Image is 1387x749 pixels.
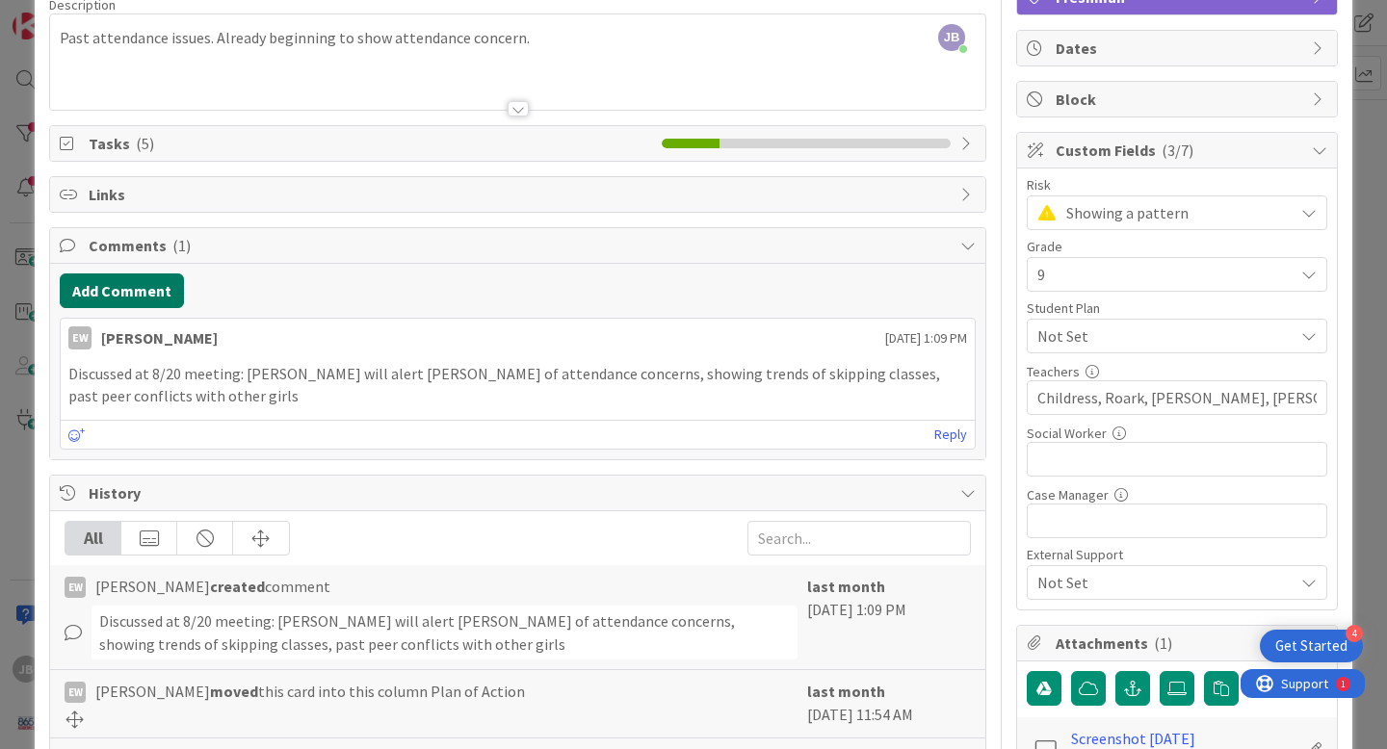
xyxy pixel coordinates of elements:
div: EW [65,577,86,598]
div: [DATE] 1:09 PM [807,575,971,659]
span: Not Set [1037,571,1294,594]
b: last month [807,577,885,596]
span: Custom Fields [1056,139,1302,162]
div: Grade [1027,240,1327,253]
label: Case Manager [1027,486,1109,504]
span: Tasks [89,132,652,155]
div: 4 [1346,625,1363,642]
span: Block [1056,88,1302,111]
span: [PERSON_NAME] this card into this column Plan of Action [95,680,525,703]
b: moved [210,682,258,701]
div: [DATE] 11:54 AM [807,680,971,728]
span: Dates [1056,37,1302,60]
p: Discussed at 8/20 meeting: [PERSON_NAME] will alert [PERSON_NAME] of attendance concerns, showing... [68,363,967,406]
div: Risk [1027,178,1327,192]
span: ( 1 ) [172,236,191,255]
span: Showing a pattern [1066,199,1284,226]
button: Add Comment [60,273,184,308]
span: Comments [89,234,951,257]
span: Attachments [1056,632,1302,655]
span: Support [40,3,88,26]
span: Not Set [1037,324,1294,348]
div: EW [65,682,86,703]
div: 1 [100,8,105,23]
a: Reply [934,423,967,447]
div: External Support [1027,548,1327,561]
span: [DATE] 1:09 PM [885,328,967,349]
div: All [65,522,121,555]
b: created [210,577,265,596]
div: Discussed at 8/20 meeting: [PERSON_NAME] will alert [PERSON_NAME] of attendance concerns, showing... [92,606,798,659]
input: Search... [747,521,971,555]
span: ( 1 ) [1154,633,1172,653]
span: [PERSON_NAME] comment [95,575,330,598]
span: 9 [1037,261,1284,288]
span: ( 3/7 ) [1162,141,1193,160]
div: Get Started [1275,636,1348,656]
div: EW [68,326,92,349]
div: [PERSON_NAME] [101,326,218,349]
b: last month [807,682,885,701]
div: Open Get Started checklist, remaining modules: 4 [1260,630,1363,662]
div: Student Plan [1027,301,1327,315]
p: Past attendance issues. Already beginning to show attendance concern. [60,27,976,49]
label: Social Worker [1027,425,1107,442]
span: JB [938,24,965,51]
span: ( 5 ) [136,134,154,153]
span: Links [89,183,951,206]
label: Teachers [1027,363,1080,380]
span: History [89,481,951,504]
